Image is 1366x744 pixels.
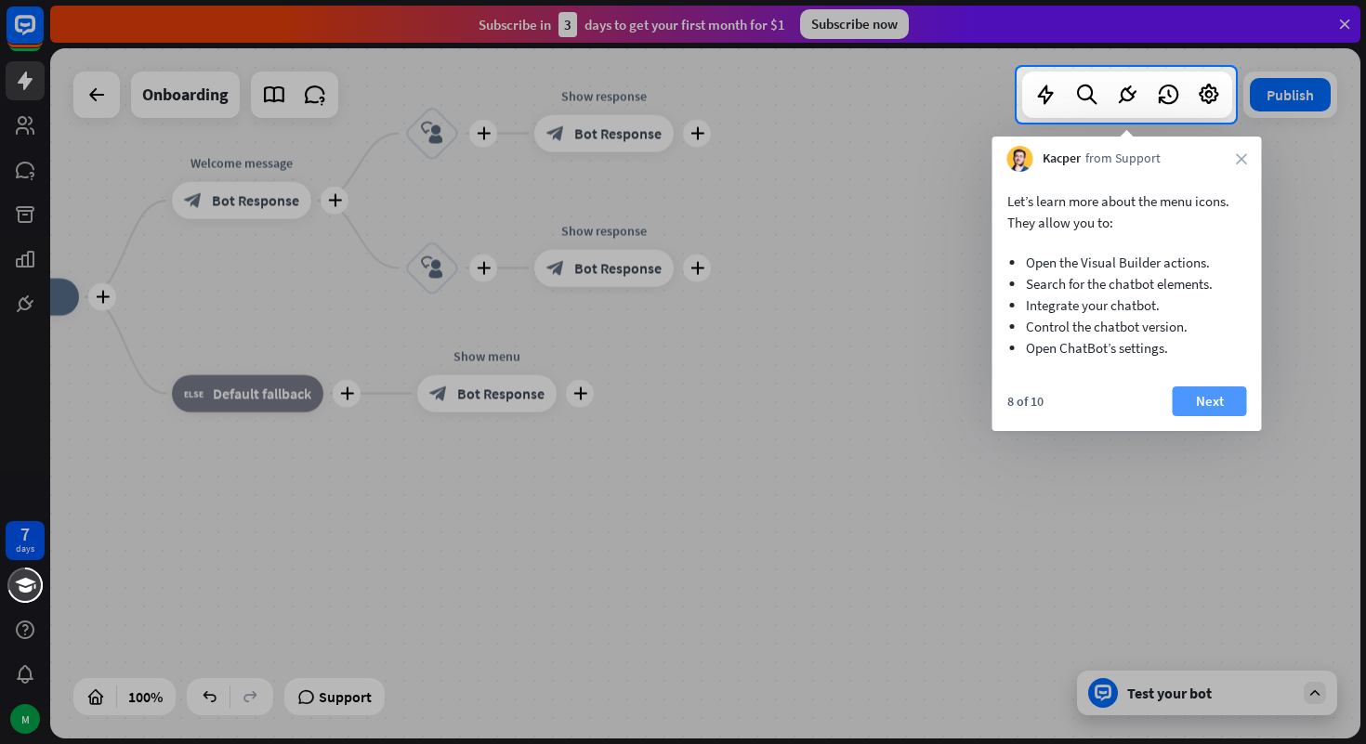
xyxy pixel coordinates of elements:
[1026,252,1228,273] li: Open the Visual Builder actions.
[1026,337,1228,359] li: Open ChatBot’s settings.
[1026,316,1228,337] li: Control the chatbot version.
[1007,190,1247,233] p: Let’s learn more about the menu icons. They allow you to:
[1026,294,1228,316] li: Integrate your chatbot.
[1085,150,1161,168] span: from Support
[1007,393,1044,410] div: 8 of 10
[15,7,71,63] button: Open LiveChat chat widget
[1043,150,1081,168] span: Kacper
[1236,153,1247,164] i: close
[1173,386,1247,416] button: Next
[1026,273,1228,294] li: Search for the chatbot elements.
